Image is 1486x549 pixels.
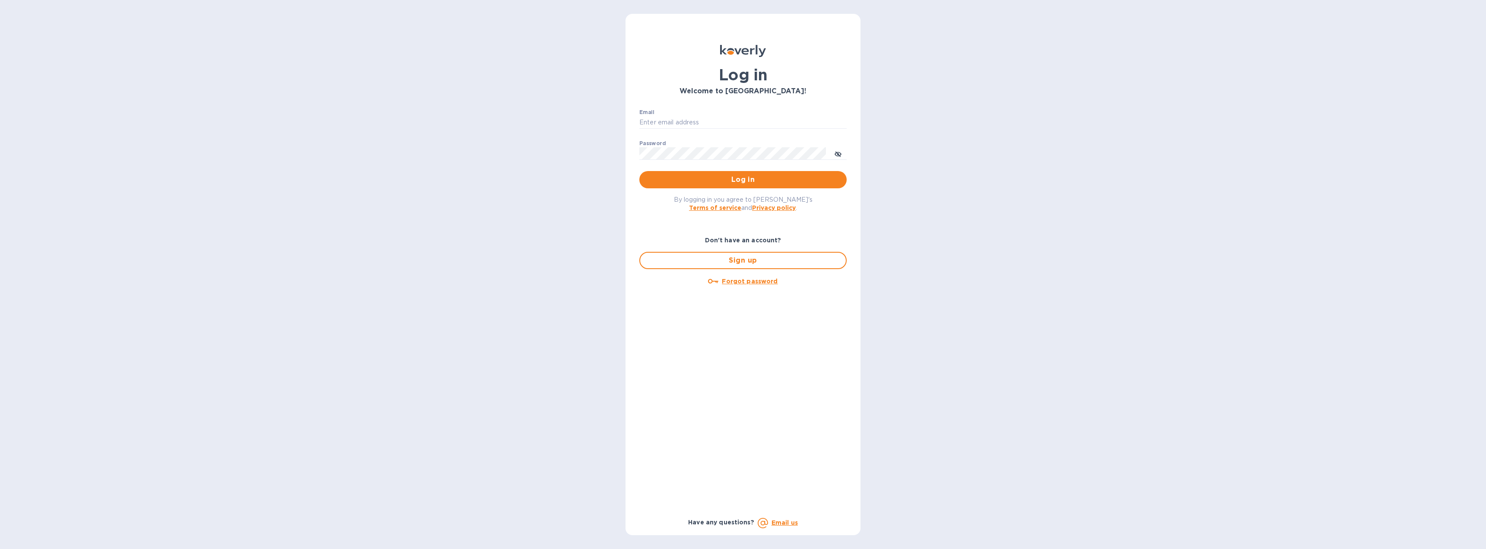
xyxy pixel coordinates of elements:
label: Email [639,110,654,115]
b: Have any questions? [688,519,754,526]
a: Terms of service [689,204,741,211]
button: Sign up [639,252,847,269]
button: toggle password visibility [829,145,847,162]
img: Koverly [720,45,766,57]
b: Don't have an account? [705,237,781,244]
span: By logging in you agree to [PERSON_NAME]'s and . [674,196,813,211]
h3: Welcome to [GEOGRAPHIC_DATA]! [639,87,847,95]
label: Password [639,141,666,146]
u: Forgot password [722,278,778,285]
a: Email us [772,519,798,526]
button: Log in [639,171,847,188]
input: Enter email address [639,116,847,129]
h1: Log in [639,66,847,84]
span: Sign up [647,255,839,266]
a: Privacy policy [752,204,796,211]
span: Log in [646,175,840,185]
